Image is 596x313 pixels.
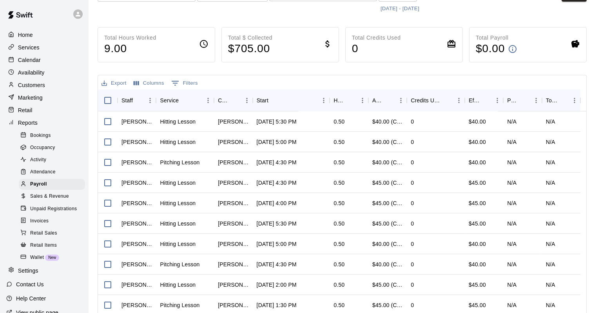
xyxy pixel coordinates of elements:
span: Invoices [30,217,49,225]
div: Service [156,89,214,111]
span: Retail Items [30,242,57,249]
div: 0 [411,220,414,227]
button: Menu [144,95,156,106]
a: Retail [6,104,82,116]
p: Help Center [16,295,46,302]
a: Availability [6,67,82,78]
div: Pitching Lesson [160,260,199,268]
div: N/A [546,260,555,268]
div: Hitting Lesson [160,220,196,227]
div: $45.00 [465,213,503,234]
div: Occupancy [19,142,85,153]
div: N/A [507,138,516,146]
p: Availability [18,69,45,76]
div: Eric Harrington [121,301,152,309]
div: Sep 15, 2025, 5:00 PM [257,240,297,248]
a: Bookings [19,129,88,142]
div: Eric Harrington [121,138,152,146]
span: Payroll [30,180,47,188]
div: Betsy Carter [218,179,248,187]
button: Menu [530,95,542,106]
a: Services [6,42,82,53]
div: Effective Price [469,89,480,111]
div: Calendar [6,54,82,66]
div: Eric Harrington [121,199,152,207]
div: N/A [507,118,516,126]
a: WalletNew [19,251,88,264]
button: Sort [384,95,395,106]
div: Josh Willard [218,138,248,146]
div: N/A [507,220,516,227]
div: Hours [330,89,368,111]
p: Total Credits Used [352,34,400,42]
div: Hitting Lesson [160,179,196,187]
button: Sort [179,95,190,106]
div: Settings [6,265,82,277]
div: $40.00 [465,152,503,173]
a: Reports [6,117,82,129]
a: Marketing [6,92,82,104]
div: Pitching Lesson [160,158,199,166]
div: $45.00 [465,193,503,213]
div: Eric Harrington [121,240,152,248]
button: Menu [241,95,253,106]
a: Unpaid Registrations [19,203,88,215]
div: N/A [507,301,516,309]
div: Breanna Buttry [218,158,248,166]
div: WalletNew [19,252,85,263]
div: $45.00 (Card) [372,199,403,207]
div: $45.00 [465,275,503,295]
div: Attendance [19,167,85,178]
p: Retail [18,106,33,114]
p: Total Payroll [476,34,517,42]
p: Home [18,31,33,39]
button: Menu [202,95,214,106]
div: Sep 16, 2025, 4:30 PM [257,179,297,187]
div: Sep 15, 2025, 4:30 PM [257,260,297,268]
div: N/A [507,158,516,166]
div: Brooke Mathis [218,301,248,309]
div: Eric Harrington [121,179,152,187]
div: Eric Harrington [121,220,152,227]
a: Activity [19,154,88,166]
div: N/A [546,281,555,289]
div: Hitting Lesson [160,240,196,248]
a: Sales & Revenue [19,191,88,203]
button: Sort [268,95,279,106]
div: 0.50 [333,118,344,126]
div: $40.00 (Card) [372,138,403,146]
a: Retail Items [19,239,88,251]
div: Sep 16, 2025, 4:00 PM [257,199,297,207]
div: Eric Harrington [121,118,152,126]
p: Reports [18,119,38,127]
p: Marketing [18,94,43,102]
div: $45.00 (Card) [372,179,403,187]
div: Activity [19,155,85,166]
div: 0.50 [333,240,344,248]
button: [DATE] - [DATE] [379,3,421,15]
div: N/A [507,179,516,187]
div: Terry Hodge [218,199,248,207]
div: Ashley Dickey [218,281,248,289]
div: Start [253,89,330,111]
div: Effective Price [465,89,503,111]
div: 0 [411,281,414,289]
a: Customers [6,79,82,91]
div: $40.00 (Card) [372,260,403,268]
span: Occupancy [30,144,55,152]
button: Menu [491,95,503,106]
button: Sort [558,95,569,106]
span: Activity [30,156,46,164]
div: Unpaid Registrations [19,204,85,215]
a: Attendance [19,166,88,178]
div: Courtney Jordan [218,240,248,248]
div: Pay Rate [507,89,519,111]
button: Sort [480,95,491,106]
div: Ashley Dickey [218,220,248,227]
button: Menu [357,95,368,106]
div: Clifford Stallings [218,118,248,126]
span: Bookings [30,132,51,140]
